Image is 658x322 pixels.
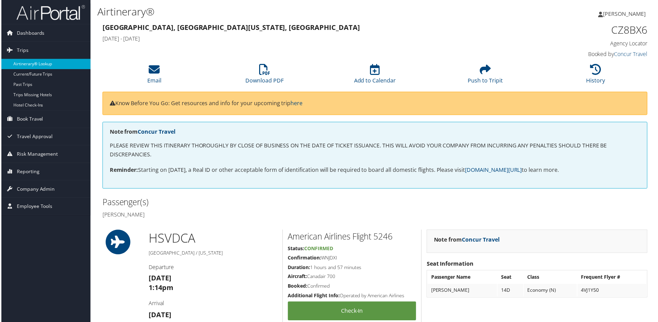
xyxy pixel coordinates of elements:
[102,197,370,209] h2: Passenger(s)
[288,293,340,300] strong: Additional Flight Info:
[15,199,51,216] span: Employee Tools
[288,246,304,253] strong: Status:
[599,3,654,24] a: [PERSON_NAME]
[15,42,27,59] span: Trips
[102,35,509,43] h4: [DATE] - [DATE]
[148,251,277,257] h5: [GEOGRAPHIC_DATA] / [US_STATE]
[15,24,43,42] span: Dashboards
[434,237,500,244] strong: Note from
[148,284,173,293] strong: 1:14pm
[579,272,648,285] th: Frequent Flyer #
[288,274,416,281] h5: Canadair 700
[137,129,175,136] a: Concur Travel
[525,285,578,298] td: Economy (N)
[466,167,523,174] a: [DOMAIN_NAME][URL]
[15,146,57,163] span: Risk Management
[148,231,277,248] h1: HSV DCA
[148,275,171,284] strong: [DATE]
[15,111,42,128] span: Book Travel
[615,51,649,58] a: Concur Travel
[468,68,503,85] a: Push to Tripit
[288,303,416,322] a: Check-in
[520,23,649,37] h1: CZ8BX6
[102,23,360,32] strong: [GEOGRAPHIC_DATA], [GEOGRAPHIC_DATA] [US_STATE], [GEOGRAPHIC_DATA]
[15,129,52,146] span: Travel Approval
[290,100,303,107] a: here
[288,274,307,281] strong: Aircraft:
[109,129,175,136] strong: Note from
[428,272,498,285] th: Passenger Name
[109,166,641,175] p: Starting on [DATE], a Real ID or other acceptable form of identification will be required to boar...
[148,264,277,272] h4: Departure
[245,68,284,85] a: Download PDF
[288,255,321,262] strong: Confirmation:
[147,68,161,85] a: Email
[109,167,137,174] strong: Reminder:
[587,68,606,85] a: History
[288,265,416,272] h5: 1 hours and 57 minutes
[288,232,416,243] h2: American Airlines Flight 5246
[15,4,84,21] img: airportal-logo.png
[102,212,370,219] h4: [PERSON_NAME]
[463,237,500,244] a: Concur Travel
[604,10,647,18] span: [PERSON_NAME]
[288,284,416,291] h5: Confirmed
[520,40,649,47] h4: Agency Locator
[427,261,474,268] strong: Seat Information
[109,142,641,159] p: PLEASE REVIEW THIS ITINERARY THOROUGHLY BY CLOSE OF BUSINESS ON THE DATE OF TICKET ISSUANCE. THIS...
[288,255,416,262] h5: WNJDXI
[288,265,310,271] strong: Duration:
[498,285,524,298] td: 14D
[109,99,641,108] p: Know Before You Go: Get resources and info for your upcoming trip
[288,284,307,290] strong: Booked:
[428,285,498,298] td: [PERSON_NAME]
[520,51,649,58] h4: Booked by
[525,272,578,285] th: Class
[304,246,333,253] span: Confirmed
[15,164,38,181] span: Reporting
[579,285,648,298] td: 4VJ1Y50
[498,272,524,285] th: Seat
[96,4,468,19] h1: Airtinerary®
[148,301,277,308] h4: Arrival
[288,293,416,300] h5: Operated by American Airlines
[148,311,171,321] strong: [DATE]
[354,68,396,85] a: Add to Calendar
[15,181,54,198] span: Company Admin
